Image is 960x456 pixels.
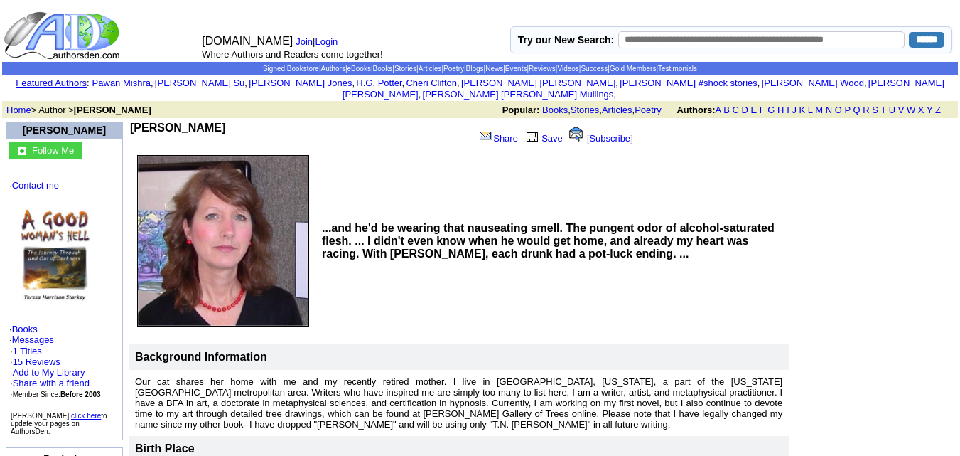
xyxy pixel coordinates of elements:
[750,105,757,115] a: E
[13,356,60,367] a: 15 Reviews
[16,78,89,88] font: :
[130,134,450,149] iframe: fb:like Facebook Social Plugin
[249,78,352,88] a: [PERSON_NAME] Jones
[466,65,484,73] a: Blogs
[130,122,225,134] b: [PERSON_NAME]
[296,36,313,47] a: Join
[356,78,401,88] a: H.G. Potter
[635,105,662,115] a: Poetry
[343,78,944,100] a: [PERSON_NAME] [PERSON_NAME]
[263,65,697,73] span: | | | | | | | | | | | | | |
[741,105,748,115] a: D
[202,49,382,60] font: Where Authors and Readers come together!
[263,65,319,73] a: Signed Bookstore
[12,180,59,191] a: Contact me
[480,130,492,142] img: share_page.gif
[6,105,151,115] font: > Author >
[32,145,74,156] font: Follow Me
[18,147,26,155] img: gc.jpg
[10,346,101,399] font: · ·
[315,36,338,47] a: Login
[716,105,721,115] a: A
[676,105,715,115] b: Authors:
[135,376,782,430] font: Our cat shares her home with me and my recently retired mother. I live in [GEOGRAPHIC_DATA], [US_...
[461,78,615,88] a: [PERSON_NAME] [PERSON_NAME]
[835,105,842,115] a: O
[404,80,406,88] font: i
[153,80,155,88] font: i
[443,65,464,73] a: Poetry
[16,78,87,88] a: Featured Authors
[571,105,599,115] a: Stories
[423,89,614,100] a: [PERSON_NAME] [PERSON_NAME] Mullings
[863,105,869,115] a: R
[4,11,123,60] img: logo_ad.gif
[13,378,90,388] a: Share with a friend
[799,105,806,115] a: K
[630,133,633,144] font: ]
[12,334,54,345] a: Messages
[60,391,101,398] b: Before 2003
[723,105,730,115] a: B
[347,65,371,73] a: eBooks
[815,105,823,115] a: M
[616,91,617,99] font: i
[137,155,309,327] img: 10756.jpg
[927,105,932,115] a: Y
[502,105,954,115] font: , , ,
[320,65,345,73] a: Authors
[23,124,106,136] a: [PERSON_NAME]
[658,65,697,73] a: Testimonials
[12,324,38,334] a: Books
[618,80,620,88] font: i
[602,105,632,115] a: Articles
[394,65,416,73] a: Stories
[826,105,832,115] a: N
[524,130,540,142] img: library.gif
[6,105,31,115] a: Home
[557,65,578,73] a: Videos
[760,80,761,88] font: i
[32,144,74,156] a: Follow Me
[777,105,784,115] a: H
[135,351,267,363] b: Background Information
[889,105,895,115] a: U
[760,105,765,115] a: F
[247,80,249,88] font: i
[313,36,343,47] font: |
[898,105,905,115] a: V
[518,34,614,46] label: Try our New Search:
[844,105,850,115] a: P
[767,105,775,115] a: G
[569,127,583,142] img: alert.gif
[322,222,775,260] b: ...and he'd be wearing that nauseating smell. The pungent odor of alcohol-saturated flesh. ... I ...
[460,80,461,88] font: i
[74,105,151,115] b: [PERSON_NAME]
[762,78,864,88] a: [PERSON_NAME] Wood
[787,105,789,115] a: I
[17,196,95,317] img: 7774.jpg
[587,133,590,144] font: [
[406,78,457,88] a: Cheri Clifton
[485,65,503,73] a: News
[542,105,568,115] a: Books
[529,65,556,73] a: Reviews
[792,105,797,115] a: J
[867,80,868,88] font: i
[373,65,393,73] a: Books
[610,65,657,73] a: Gold Members
[620,78,757,88] a: [PERSON_NAME] #shock stories
[907,105,915,115] a: W
[419,65,442,73] a: Articles
[808,105,813,115] a: L
[581,65,608,73] a: Success
[853,105,860,115] a: Q
[732,105,738,115] a: C
[502,105,540,115] b: Popular:
[918,105,924,115] a: X
[9,334,54,345] font: ·
[13,346,42,356] a: 1 Titles
[872,105,878,115] a: S
[505,65,527,73] a: Events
